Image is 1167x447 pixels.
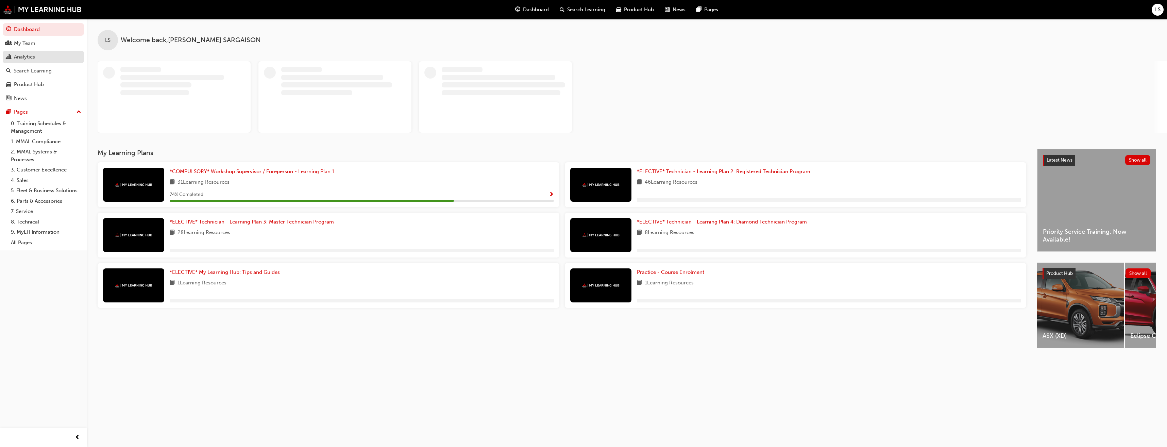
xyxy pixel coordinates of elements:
a: news-iconNews [659,3,691,17]
span: LS [1155,6,1161,14]
button: Pages [3,106,84,118]
span: Product Hub [624,6,654,14]
span: book-icon [170,229,175,237]
a: *ELECTIVE* Technician - Learning Plan 3: Master Technician Program [170,218,337,226]
button: LS [1152,4,1164,16]
img: mmal [3,5,82,14]
span: *ELECTIVE* Technician - Learning Plan 2: Registered Technician Program [637,168,810,175]
button: Show Progress [549,191,554,199]
span: *ELECTIVE* My Learning Hub: Tips and Guides [170,269,280,275]
span: book-icon [637,279,642,287]
span: *COMPULSORY* Workshop Supervisor / Foreperson - Learning Plan 1 [170,168,334,175]
span: Priority Service Training: Now Available! [1043,228,1150,243]
span: guage-icon [6,27,11,33]
span: search-icon [6,68,11,74]
h3: My Learning Plans [98,149,1026,157]
span: Search Learning [567,6,605,14]
span: 8 Learning Resources [645,229,694,237]
span: 28 Learning Resources [177,229,230,237]
span: ASX (XD) [1043,332,1118,340]
span: 1 Learning Resources [645,279,694,287]
button: Show all [1125,155,1151,165]
span: book-icon [637,229,642,237]
span: car-icon [616,5,621,14]
img: mmal [115,283,152,288]
span: Pages [704,6,718,14]
a: 6. Parts & Accessories [8,196,84,206]
a: 9. MyLH Information [8,227,84,237]
span: 74 % Completed [170,191,203,199]
span: book-icon [637,178,642,187]
a: Product HubShow all [1043,268,1151,279]
a: car-iconProduct Hub [611,3,659,17]
a: Search Learning [3,65,84,77]
span: car-icon [6,82,11,88]
span: up-icon [77,108,81,117]
span: Show Progress [549,192,554,198]
a: *ELECTIVE* Technician - Learning Plan 2: Registered Technician Program [637,168,813,176]
span: 1 Learning Resources [177,279,226,287]
a: *ELECTIVE* My Learning Hub: Tips and Guides [170,268,283,276]
span: News [673,6,686,14]
div: Pages [14,108,28,116]
a: My Team [3,37,84,50]
span: Latest News [1047,157,1072,163]
span: pages-icon [696,5,701,14]
div: News [14,95,27,102]
a: Practice - Course Enrolment [637,268,707,276]
a: ASX (XD) [1037,263,1124,348]
a: 3. Customer Excellence [8,165,84,175]
span: news-icon [665,5,670,14]
img: mmal [582,183,620,187]
a: 4. Sales [8,175,84,186]
a: 2. MMAL Systems & Processes [8,147,84,165]
span: *ELECTIVE* Technician - Learning Plan 4: Diamond Technician Program [637,219,807,225]
span: news-icon [6,96,11,102]
a: pages-iconPages [691,3,724,17]
a: Latest NewsShow all [1043,155,1150,166]
a: search-iconSearch Learning [554,3,611,17]
a: 5. Fleet & Business Solutions [8,185,84,196]
span: chart-icon [6,54,11,60]
a: *COMPULSORY* Workshop Supervisor / Foreperson - Learning Plan 1 [170,168,337,176]
img: mmal [115,233,152,237]
span: LS [105,36,111,44]
a: Analytics [3,51,84,63]
span: pages-icon [6,109,11,115]
img: mmal [582,283,620,288]
span: Product Hub [1046,270,1073,276]
span: 46 Learning Resources [645,178,697,187]
a: All Pages [8,237,84,248]
a: 0. Training Schedules & Management [8,118,84,136]
img: mmal [115,183,152,187]
a: Latest NewsShow allPriority Service Training: Now Available! [1037,149,1156,252]
div: My Team [14,39,35,47]
span: search-icon [560,5,564,14]
span: prev-icon [75,433,80,442]
button: DashboardMy TeamAnalyticsSearch LearningProduct HubNews [3,22,84,106]
span: people-icon [6,40,11,47]
a: Product Hub [3,78,84,91]
span: guage-icon [515,5,520,14]
a: guage-iconDashboard [510,3,554,17]
a: 7. Service [8,206,84,217]
div: Analytics [14,53,35,61]
div: Search Learning [14,67,52,75]
span: book-icon [170,279,175,287]
span: Welcome back , [PERSON_NAME] SARGAISON [121,36,261,44]
a: 1. MMAL Compliance [8,136,84,147]
span: 31 Learning Resources [177,178,230,187]
button: Show all [1126,268,1151,278]
span: Practice - Course Enrolment [637,269,704,275]
a: Dashboard [3,23,84,36]
span: book-icon [170,178,175,187]
a: News [3,92,84,105]
a: 8. Technical [8,217,84,227]
img: mmal [582,233,620,237]
a: *ELECTIVE* Technician - Learning Plan 4: Diamond Technician Program [637,218,810,226]
span: *ELECTIVE* Technician - Learning Plan 3: Master Technician Program [170,219,334,225]
div: Product Hub [14,81,44,88]
span: Dashboard [523,6,549,14]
